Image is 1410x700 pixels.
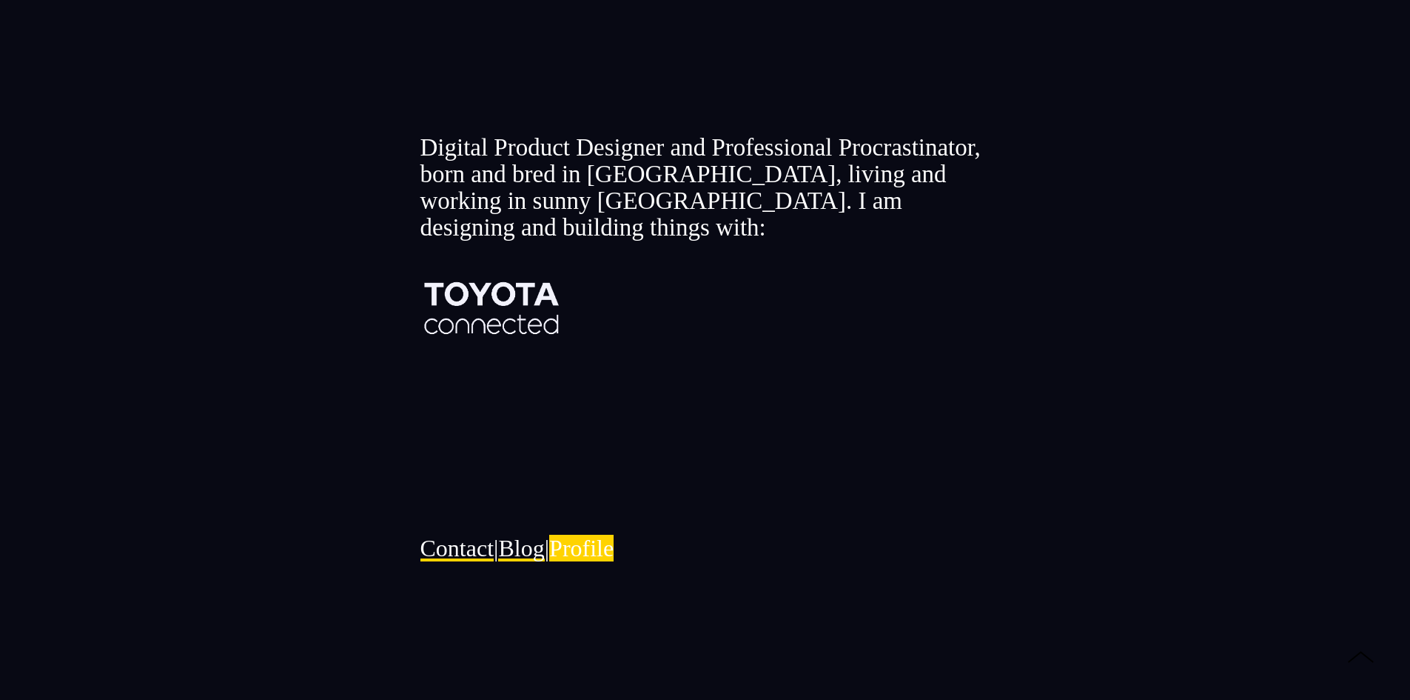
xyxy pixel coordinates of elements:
[420,247,563,378] img: tceu-logo-no-t‑1
[549,535,614,561] a: Profile
[420,535,614,561] span: | |
[420,134,981,241] span: Digital Product Designer and Professional Procrastinator, born and bred in [GEOGRAPHIC_DATA], liv...
[498,535,544,561] a: Blog
[420,535,494,561] a: Contact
